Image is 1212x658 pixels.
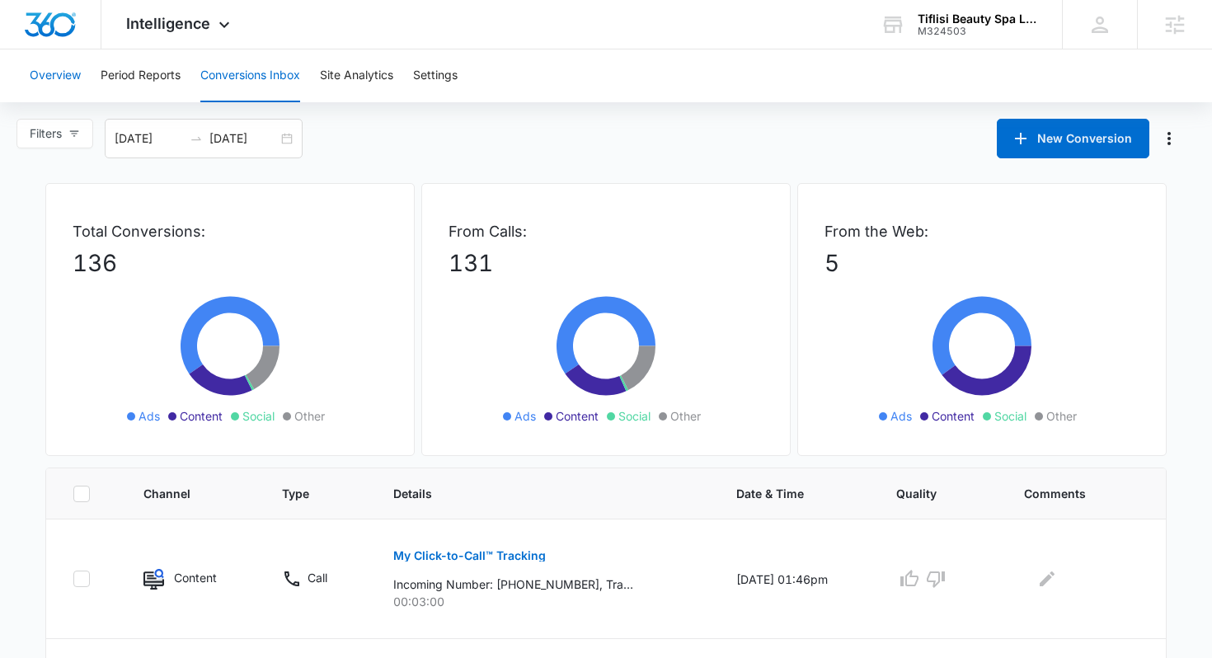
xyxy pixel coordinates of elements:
[320,49,393,102] button: Site Analytics
[413,49,458,102] button: Settings
[449,246,763,280] p: 131
[200,49,300,102] button: Conversions Inbox
[393,536,546,576] button: My Click-to-Call™ Tracking
[308,569,327,586] p: Call
[190,132,203,145] span: to
[294,407,325,425] span: Other
[994,407,1026,425] span: Social
[824,246,1139,280] p: 5
[115,129,183,148] input: Start date
[1156,125,1182,152] button: Manage Numbers
[618,407,651,425] span: Social
[393,485,672,502] span: Details
[514,407,536,425] span: Ads
[139,407,160,425] span: Ads
[143,485,218,502] span: Channel
[670,407,701,425] span: Other
[30,125,62,143] span: Filters
[449,220,763,242] p: From Calls:
[393,576,633,593] p: Incoming Number: [PHONE_NUMBER], Tracking Number: [PHONE_NUMBER], Ring To: [PHONE_NUMBER], Caller...
[73,246,388,280] p: 136
[190,132,203,145] span: swap-right
[393,593,696,610] p: 00:03:00
[736,485,834,502] span: Date & Time
[30,49,81,102] button: Overview
[126,15,210,32] span: Intelligence
[174,569,217,586] p: Content
[824,220,1139,242] p: From the Web:
[282,485,330,502] span: Type
[1024,485,1116,502] span: Comments
[918,12,1038,26] div: account name
[242,407,275,425] span: Social
[209,129,278,148] input: End date
[1046,407,1077,425] span: Other
[16,119,93,148] button: Filters
[918,26,1038,37] div: account id
[890,407,912,425] span: Ads
[393,550,546,562] p: My Click-to-Call™ Tracking
[997,119,1149,158] button: New Conversion
[932,407,975,425] span: Content
[716,519,877,639] td: [DATE] 01:46pm
[556,407,599,425] span: Content
[73,220,388,242] p: Total Conversions:
[180,407,223,425] span: Content
[1034,566,1060,592] button: Edit Comments
[101,49,181,102] button: Period Reports
[896,485,960,502] span: Quality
